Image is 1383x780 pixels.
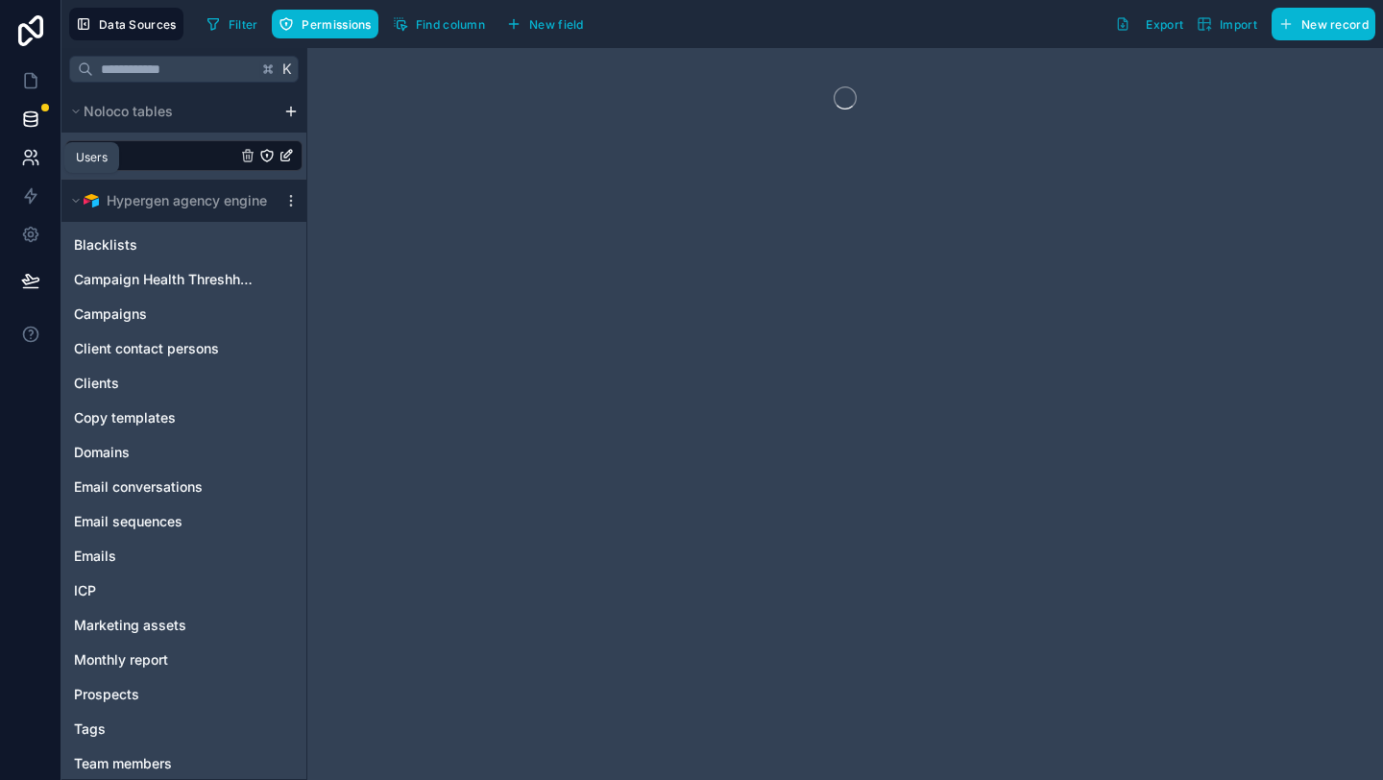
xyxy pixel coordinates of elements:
span: Filter [229,17,258,32]
button: Find column [386,10,492,38]
button: Import [1190,8,1264,40]
span: Permissions [302,17,371,32]
span: Data Sources [99,17,177,32]
div: Users [76,150,108,165]
span: Import [1220,17,1257,32]
span: New record [1301,17,1369,32]
button: Data Sources [69,8,183,40]
span: Find column [416,17,485,32]
button: New record [1272,8,1375,40]
span: New field [529,17,584,32]
span: Export [1146,17,1183,32]
button: Permissions [272,10,377,38]
button: New field [499,10,591,38]
a: Permissions [272,10,385,38]
span: K [280,62,294,76]
button: Filter [199,10,265,38]
button: Export [1108,8,1190,40]
a: New record [1264,8,1375,40]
